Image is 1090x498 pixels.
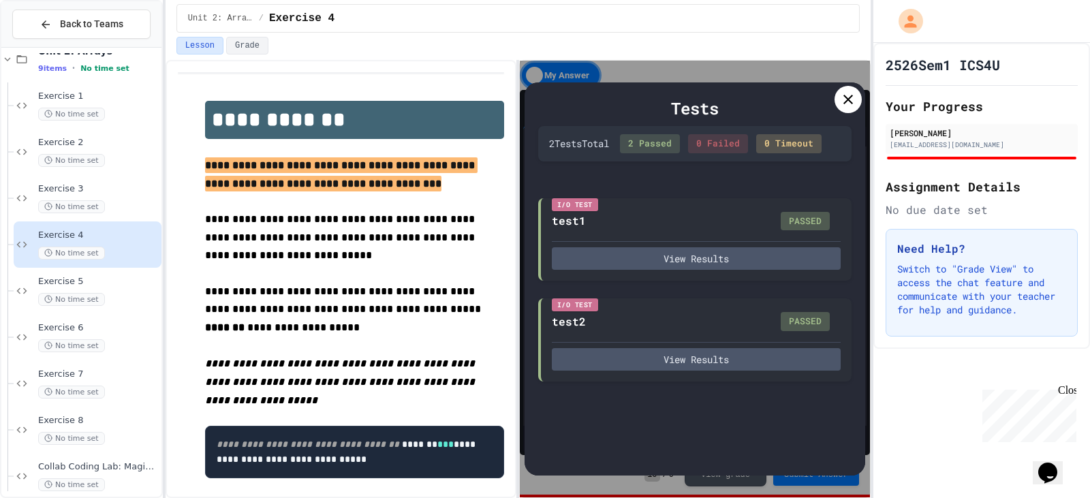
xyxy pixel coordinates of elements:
div: 2 Passed [620,134,680,153]
span: Exercise 7 [38,369,159,380]
span: No time set [38,200,105,213]
span: • [72,63,75,74]
span: Exercise 2 [38,137,159,149]
div: My Account [884,5,926,37]
span: Exercise 6 [38,322,159,334]
div: 0 Timeout [756,134,822,153]
div: No due date set [886,202,1078,218]
span: No time set [38,432,105,445]
h1: 2526Sem1 ICS4U [886,55,1000,74]
button: Lesson [176,37,223,55]
div: Tests [538,96,852,121]
span: Back to Teams [60,17,123,31]
button: View Results [552,247,841,270]
h2: Your Progress [886,97,1078,116]
div: PASSED [781,312,830,331]
iframe: chat widget [1033,443,1076,484]
span: Unit 2: Arrays [188,13,253,24]
span: No time set [38,293,105,306]
span: 9 items [38,64,67,73]
span: Exercise 4 [38,230,159,241]
span: No time set [38,247,105,260]
span: Exercise 1 [38,91,159,102]
div: I/O Test [552,198,598,211]
div: [PERSON_NAME] [890,127,1074,139]
div: 2 Test s Total [549,136,609,151]
span: Collab Coding Lab: Magic Squares [38,461,159,473]
span: No time set [80,64,129,73]
button: View Results [552,348,841,371]
button: Back to Teams [12,10,151,39]
h3: Need Help? [897,240,1066,257]
span: Exercise 4 [269,10,334,27]
div: Chat with us now!Close [5,5,94,87]
span: Exercise 5 [38,276,159,287]
span: Exercise 8 [38,415,159,426]
span: No time set [38,154,105,167]
span: Exercise 3 [38,183,159,195]
span: No time set [38,478,105,491]
div: [EMAIL_ADDRESS][DOMAIN_NAME] [890,140,1074,150]
div: test2 [552,313,586,330]
span: No time set [38,386,105,399]
span: No time set [38,108,105,121]
span: No time set [38,339,105,352]
div: PASSED [781,212,830,231]
iframe: chat widget [977,384,1076,442]
h2: Assignment Details [886,177,1078,196]
p: Switch to "Grade View" to access the chat feature and communicate with your teacher for help and ... [897,262,1066,317]
div: 0 Failed [688,134,748,153]
div: I/O Test [552,298,598,311]
span: / [259,13,264,24]
button: Grade [226,37,268,55]
div: test1 [552,213,586,229]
